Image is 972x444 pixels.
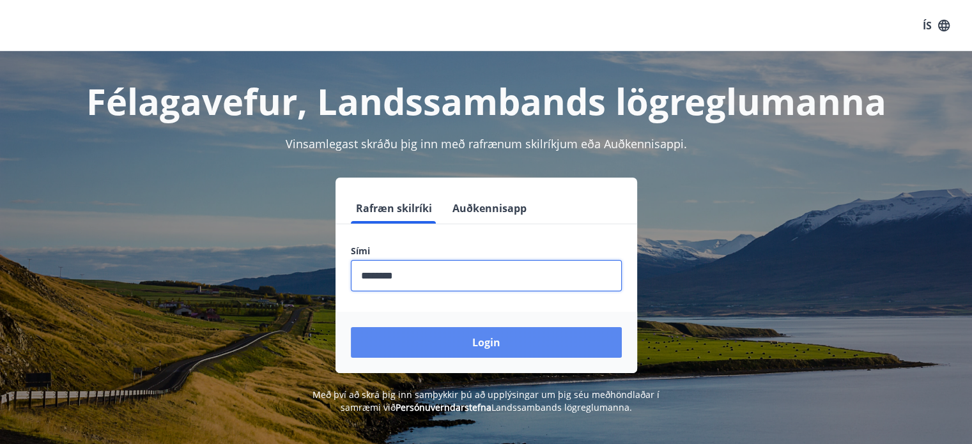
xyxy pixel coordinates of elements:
button: Auðkennisapp [447,193,532,224]
a: Persónuverndarstefna [396,401,491,413]
button: ÍS [916,14,957,37]
h1: Félagavefur, Landssambands lögreglumanna [42,77,931,125]
button: Rafræn skilríki [351,193,437,224]
button: Login [351,327,622,358]
span: Vinsamlegast skráðu þig inn með rafrænum skilríkjum eða Auðkennisappi. [286,136,687,151]
span: Með því að skrá þig inn samþykkir þú að upplýsingar um þig séu meðhöndlaðar í samræmi við Landssa... [312,388,660,413]
label: Sími [351,245,622,257]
